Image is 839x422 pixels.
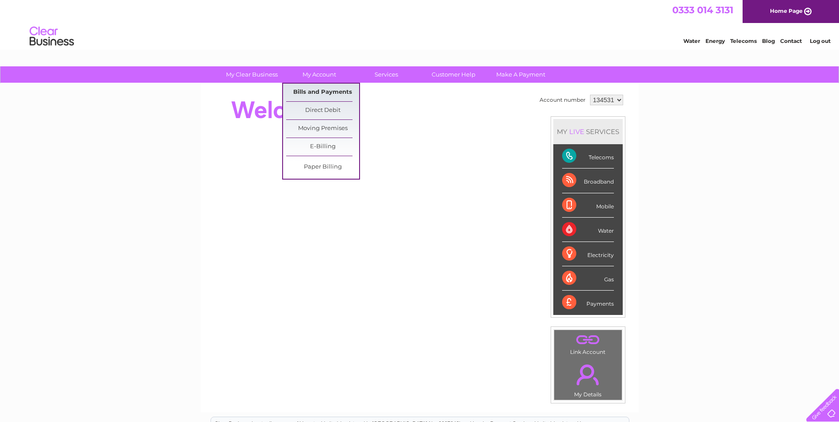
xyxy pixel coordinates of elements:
[215,66,288,83] a: My Clear Business
[683,38,700,44] a: Water
[672,4,733,15] a: 0333 014 3131
[730,38,757,44] a: Telecoms
[562,266,614,291] div: Gas
[562,193,614,218] div: Mobile
[554,330,622,357] td: Link Account
[562,169,614,193] div: Broadband
[762,38,775,44] a: Blog
[553,119,623,144] div: MY SERVICES
[211,5,629,43] div: Clear Business is a trading name of Verastar Limited (registered in [GEOGRAPHIC_DATA] No. 3667643...
[286,138,359,156] a: E-Billing
[562,218,614,242] div: Water
[562,144,614,169] div: Telecoms
[286,158,359,176] a: Paper Billing
[554,357,622,400] td: My Details
[567,127,586,136] div: LIVE
[705,38,725,44] a: Energy
[537,92,588,107] td: Account number
[780,38,802,44] a: Contact
[562,291,614,315] div: Payments
[484,66,557,83] a: Make A Payment
[810,38,831,44] a: Log out
[350,66,423,83] a: Services
[556,332,620,348] a: .
[562,242,614,266] div: Electricity
[286,84,359,101] a: Bills and Payments
[29,23,74,50] img: logo.png
[286,120,359,138] a: Moving Premises
[283,66,356,83] a: My Account
[417,66,490,83] a: Customer Help
[286,102,359,119] a: Direct Debit
[556,359,620,390] a: .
